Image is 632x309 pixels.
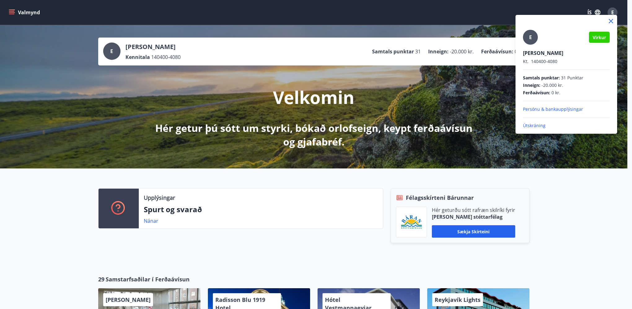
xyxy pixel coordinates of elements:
span: Inneign : [523,82,540,88]
span: Ferðaávísun : [523,90,550,96]
span: 31 Punktar [561,75,583,81]
span: Samtals punktar : [523,75,560,81]
span: E [529,34,532,41]
span: Virkur [593,34,606,40]
p: Útskráning [523,123,610,129]
span: -20.000 kr. [542,82,563,88]
span: Kt. [523,58,529,64]
p: [PERSON_NAME] [523,50,610,56]
p: Persónu & bankaupplýsingar [523,106,610,112]
p: 140400-4080 [523,58,610,65]
span: 0 kr. [551,90,560,96]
